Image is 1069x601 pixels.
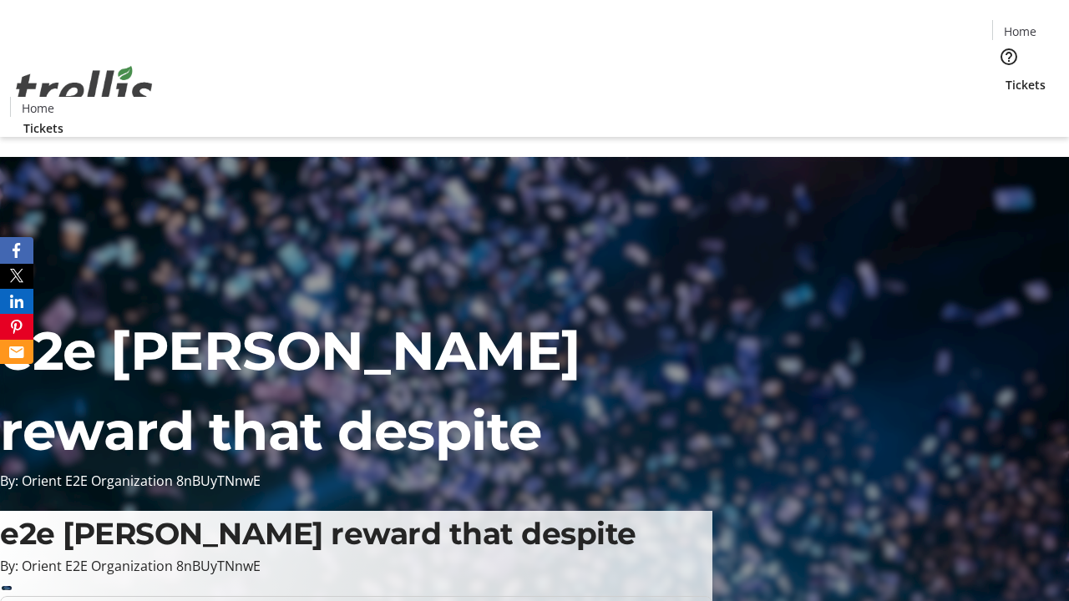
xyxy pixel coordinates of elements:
button: Cart [992,93,1026,127]
span: Tickets [23,119,63,137]
a: Tickets [992,76,1059,93]
a: Home [993,23,1046,40]
button: Help [992,40,1026,73]
span: Tickets [1006,76,1046,93]
span: Home [22,99,54,117]
img: Orient E2E Organization 8nBUyTNnwE's Logo [10,48,159,131]
a: Home [11,99,64,117]
a: Tickets [10,119,77,137]
span: Home [1004,23,1036,40]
